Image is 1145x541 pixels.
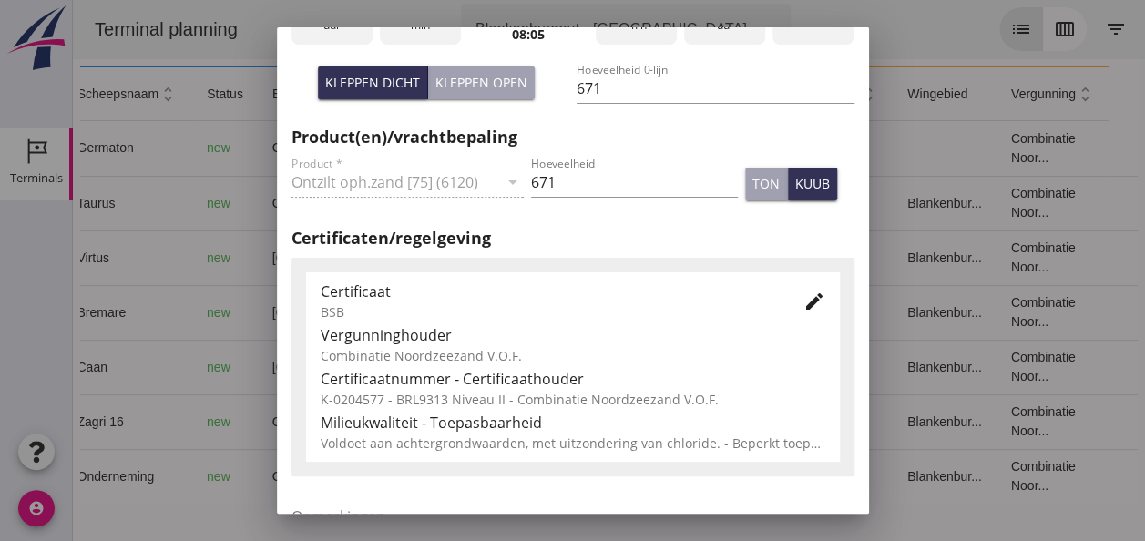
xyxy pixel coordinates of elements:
[1003,85,1022,104] i: unfold_more
[435,73,527,92] div: Kleppen open
[820,66,924,121] th: wingebied
[589,285,681,340] td: Filling sand
[681,449,820,504] td: 18
[318,66,428,99] button: Kleppen dicht
[5,249,106,268] div: Virtus
[199,138,353,158] div: Gouda
[924,285,1037,340] td: Combinatie Noor...
[435,199,450,209] small: m3
[399,176,499,230] td: 999
[399,449,499,504] td: 1231
[681,340,820,394] td: 18
[7,16,179,42] div: Terminal planning
[435,143,450,154] small: m3
[443,472,457,483] small: m3
[199,249,353,268] div: [GEOGRAPHIC_DATA]
[648,85,667,104] i: unfold_more
[589,394,681,449] td: Ontzilt oph.zan...
[5,138,106,158] div: Germaton
[291,226,854,250] h2: Certificaten/regelgeving
[119,285,185,340] td: new
[435,308,450,319] small: m3
[321,324,825,346] div: Vergunninghouder
[291,125,854,149] h2: Product(en)/vrachtbepaling
[696,87,805,101] span: vak/bunker/silo
[339,251,352,264] i: directions_boat
[435,362,450,373] small: m3
[119,176,185,230] td: new
[119,394,185,449] td: new
[199,467,353,486] div: Gouda
[1032,18,1054,40] i: filter_list
[245,415,258,428] i: directions_boat
[339,306,352,319] i: directions_boat
[589,121,681,176] td: Ontzilt oph.zan...
[325,73,420,92] div: Kleppen dicht
[119,66,185,121] th: status
[786,85,805,104] i: unfold_more
[199,358,353,377] div: [GEOGRAPHIC_DATA]
[119,230,185,285] td: new
[321,346,825,365] div: Combinatie Noordzeezand V.O.F.
[321,412,825,434] div: Milieukwaliteit - Toepasbaarheid
[5,303,106,322] div: Bremare
[119,121,185,176] td: new
[199,194,353,213] div: Gouda
[399,394,499,449] td: 1298
[577,74,854,103] input: Hoeveelheid 0-lijn
[245,197,258,209] i: directions_boat
[321,281,774,302] div: Certificaat
[119,340,185,394] td: new
[795,174,830,193] div: kuub
[512,26,545,43] strong: 08:05
[5,194,106,213] div: Taurus
[803,291,825,312] i: edit
[745,168,788,200] button: ton
[820,340,924,394] td: Blankenbur...
[604,87,667,101] span: product
[185,66,367,121] th: bestemming
[924,121,1037,176] td: Combinatie Noor...
[403,18,674,40] div: Blankenburgput - [GEOGRAPHIC_DATA]
[924,340,1037,394] td: Combinatie Noor...
[339,361,352,373] i: directions_boat
[321,302,774,322] div: BSB
[924,394,1037,449] td: Combinatie Noor...
[820,394,924,449] td: Blankenbur...
[681,230,820,285] td: 18
[399,340,499,394] td: 368
[685,18,707,40] i: arrow_drop_down
[937,18,959,40] i: list
[589,230,681,285] td: Filling sand
[5,358,106,377] div: Caan
[924,449,1037,504] td: Combinatie Noor...
[321,390,825,409] div: K-0204577 - BRL9313 Niveau II - Combinatie Noordzeezand V.O.F.
[428,66,535,99] button: Kleppen open
[499,66,589,121] th: cumulatief
[399,285,499,340] td: 434
[399,121,499,176] td: 672
[119,449,185,504] td: new
[321,368,825,390] div: Certificaatnummer - Certificaathouder
[199,413,353,432] div: Gouda
[820,176,924,230] td: Blankenbur...
[245,142,258,155] i: directions_boat
[589,176,681,230] td: Ontzilt oph.zan...
[820,449,924,504] td: Blankenbur...
[938,87,1022,101] span: vergunning
[820,230,924,285] td: Blankenbur...
[399,66,499,121] th: hoeveelheid
[5,467,106,486] div: Onderneming
[245,470,258,483] i: directions_boat
[399,230,499,285] td: 523
[321,434,825,453] div: Voldoet aan achtergrondwaarden, met uitzondering van chloride. - Beperkt toepasbaar tot zoute/bra...
[788,168,837,200] button: kuub
[435,253,450,264] small: m3
[681,285,820,340] td: 18
[589,340,681,394] td: Filling sand
[86,85,105,104] i: unfold_more
[589,449,681,504] td: Ontzilt oph.zan...
[924,176,1037,230] td: Combinatie Noor...
[924,230,1037,285] td: Combinatie Noor...
[199,303,353,322] div: [GEOGRAPHIC_DATA]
